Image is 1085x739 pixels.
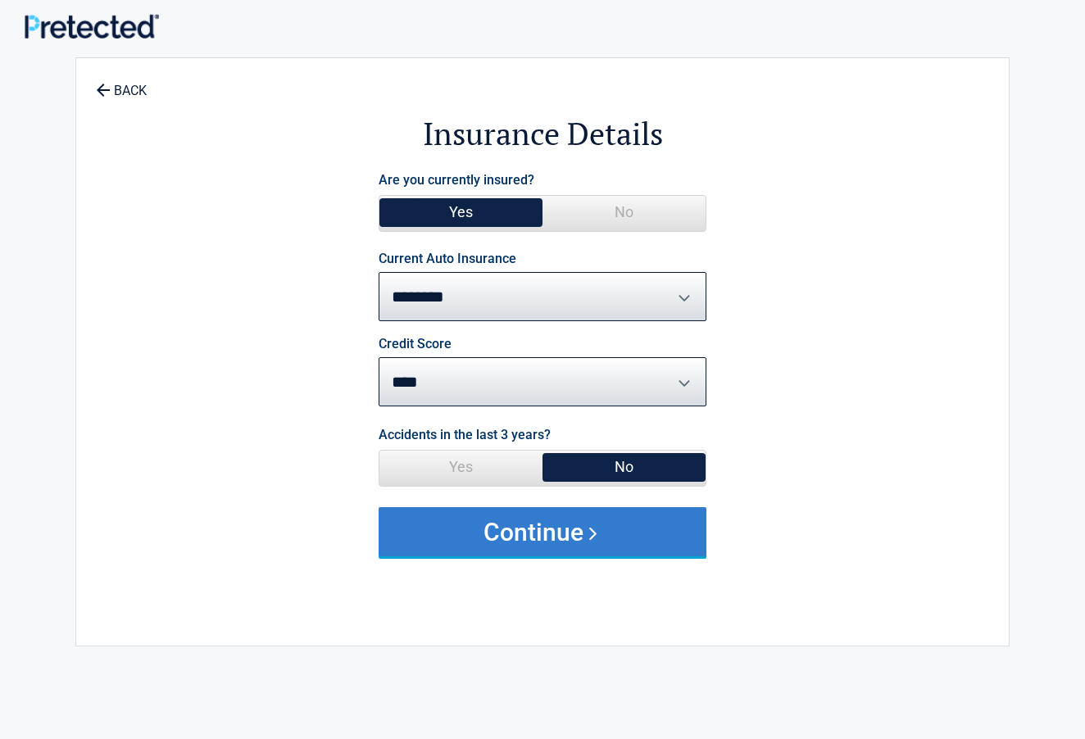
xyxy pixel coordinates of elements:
label: Accidents in the last 3 years? [379,424,551,446]
button: Continue [379,507,706,556]
span: No [542,196,706,229]
span: No [542,451,706,483]
a: BACK [93,69,150,97]
span: Yes [379,196,542,229]
label: Are you currently insured? [379,169,534,191]
label: Credit Score [379,338,452,351]
img: Main Logo [25,14,159,39]
label: Current Auto Insurance [379,252,516,265]
h2: Insurance Details [166,113,919,155]
span: Yes [379,451,542,483]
